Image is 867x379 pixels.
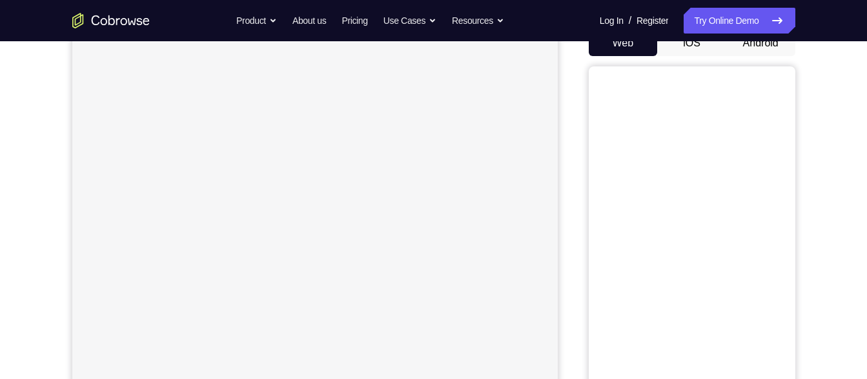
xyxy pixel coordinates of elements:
a: Log In [600,8,624,34]
button: Use Cases [383,8,436,34]
a: Try Online Demo [684,8,795,34]
a: About us [292,8,326,34]
button: Product [236,8,277,34]
button: Android [726,30,795,56]
button: Resources [452,8,504,34]
a: Register [637,8,668,34]
a: Go to the home page [72,13,150,28]
a: Pricing [342,8,367,34]
button: Web [589,30,658,56]
span: / [629,13,631,28]
button: iOS [657,30,726,56]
